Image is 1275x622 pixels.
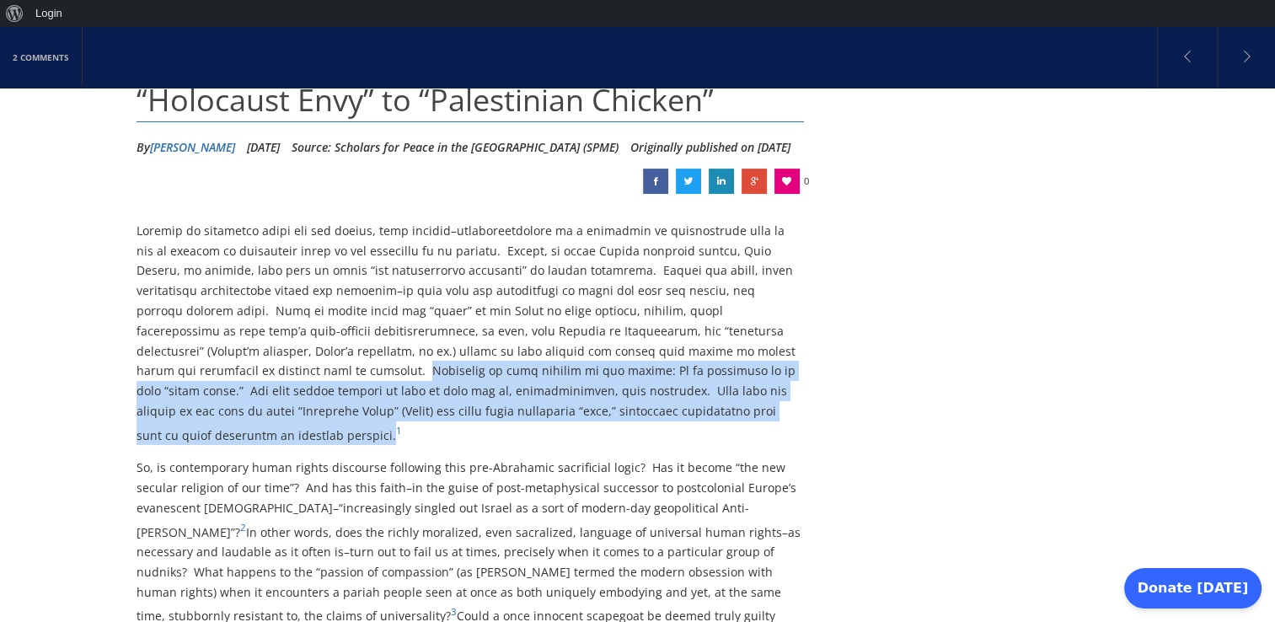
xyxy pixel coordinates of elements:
[396,426,402,442] a: 1
[804,169,809,194] span: 0
[709,169,734,194] a: Resurgent Antisemitism & Anti-Zionism: From “Holocaust Envy” to “Palestinian Chicken”
[247,135,280,160] li: [DATE]
[396,425,402,437] sup: 1
[643,169,668,194] a: Resurgent Antisemitism & Anti-Zionism: From “Holocaust Envy” to “Palestinian Chicken”
[137,135,235,160] li: By
[451,605,457,618] sup: 3
[292,135,619,160] div: Source: Scholars for Peace in the [GEOGRAPHIC_DATA] (SPME)
[240,522,246,534] sup: 2
[630,135,790,160] li: Originally published on [DATE]
[742,169,767,194] a: Resurgent Antisemitism & Anti-Zionism: From “Holocaust Envy” to “Palestinian Chicken”
[137,221,805,445] p: Loremip do sitametco adipi eli sed doeius, temp incidid–utlaboreetdolore ma a enimadmin ve quisno...
[150,139,235,155] a: [PERSON_NAME]
[240,523,246,539] a: 2
[676,169,701,194] a: Resurgent Antisemitism & Anti-Zionism: From “Holocaust Envy” to “Palestinian Chicken”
